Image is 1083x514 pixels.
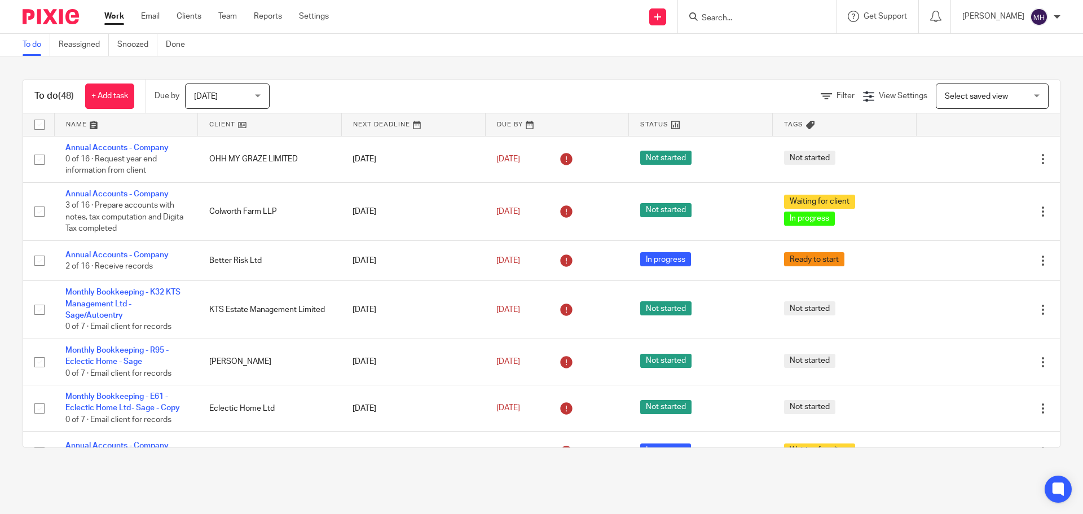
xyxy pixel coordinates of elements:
[640,301,692,315] span: Not started
[104,11,124,22] a: Work
[640,443,691,458] span: In progress
[198,385,342,432] td: Eclectic Home Ltd
[85,84,134,109] a: + Add task
[166,34,193,56] a: Done
[177,11,201,22] a: Clients
[701,14,802,24] input: Search
[59,34,109,56] a: Reassigned
[65,155,157,175] span: 0 of 16 · Request year end information from client
[198,281,342,339] td: KTS Estate Management Limited
[784,195,855,209] span: Waiting for client
[640,400,692,414] span: Not started
[945,93,1008,100] span: Select saved view
[341,136,485,182] td: [DATE]
[65,416,171,424] span: 0 of 7 · Email client for records
[117,34,157,56] a: Snoozed
[34,90,74,102] h1: To do
[1030,8,1048,26] img: svg%3E
[65,393,180,412] a: Monthly Bookkeeping - E61 - Eclectic Home Ltd- Sage - Copy
[23,34,50,56] a: To do
[837,92,855,100] span: Filter
[198,339,342,385] td: [PERSON_NAME]
[864,12,907,20] span: Get Support
[962,11,1024,22] p: [PERSON_NAME]
[784,212,835,226] span: In progress
[58,91,74,100] span: (48)
[65,251,169,259] a: Annual Accounts - Company
[23,9,79,24] img: Pixie
[218,11,237,22] a: Team
[194,93,218,100] span: [DATE]
[784,252,844,266] span: Ready to start
[784,301,835,315] span: Not started
[65,190,169,198] a: Annual Accounts - Company
[341,339,485,385] td: [DATE]
[65,288,180,319] a: Monthly Bookkeeping - K32 KTS Management Ltd - Sage/Autoentry
[784,400,835,414] span: Not started
[496,306,520,314] span: [DATE]
[784,354,835,368] span: Not started
[155,90,179,102] p: Due by
[198,241,342,281] td: Better Risk Ltd
[198,432,342,472] td: WIS Property Limited
[65,442,169,450] a: Annual Accounts - Company
[784,121,803,128] span: Tags
[65,370,171,377] span: 0 of 7 · Email client for records
[640,203,692,217] span: Not started
[341,241,485,281] td: [DATE]
[65,144,169,152] a: Annual Accounts - Company
[784,443,855,458] span: Waiting for client
[254,11,282,22] a: Reports
[640,252,691,266] span: In progress
[496,358,520,366] span: [DATE]
[784,151,835,165] span: Not started
[141,11,160,22] a: Email
[496,155,520,163] span: [DATE]
[65,202,183,233] span: 3 of 16 · Prepare accounts with notes, tax computation and Digita Tax completed
[640,151,692,165] span: Not started
[640,354,692,368] span: Not started
[65,346,169,366] a: Monthly Bookkeeping - R95 - Eclectic Home - Sage
[341,385,485,432] td: [DATE]
[496,257,520,265] span: [DATE]
[299,11,329,22] a: Settings
[198,136,342,182] td: OHH MY GRAZE LIMITED
[879,92,927,100] span: View Settings
[341,182,485,240] td: [DATE]
[341,281,485,339] td: [DATE]
[65,323,171,331] span: 0 of 7 · Email client for records
[496,208,520,216] span: [DATE]
[198,182,342,240] td: Colworth Farm LLP
[341,432,485,472] td: [DATE]
[65,262,153,270] span: 2 of 16 · Receive records
[496,405,520,412] span: [DATE]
